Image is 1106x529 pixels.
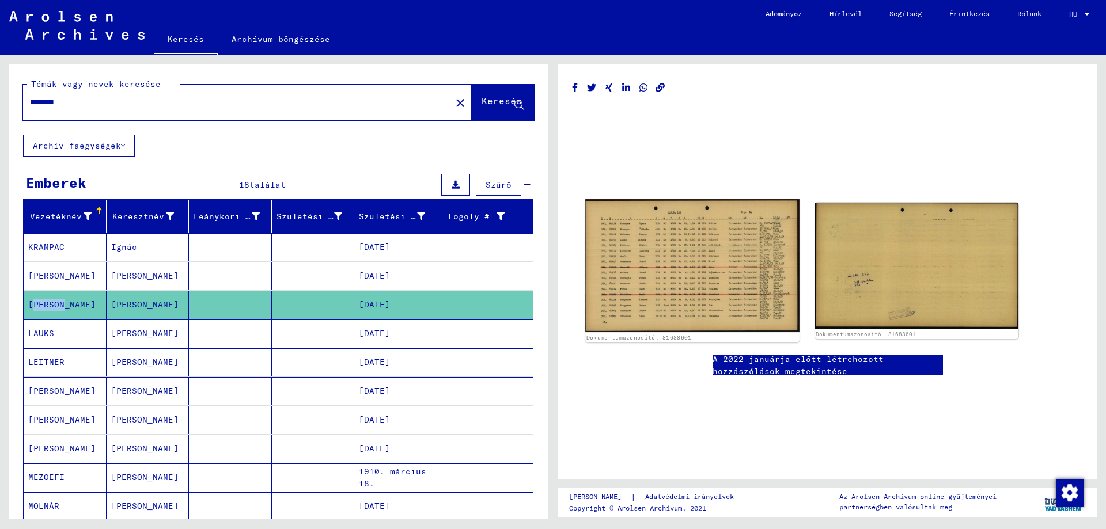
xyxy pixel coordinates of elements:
[631,492,636,502] font: |
[359,271,390,281] font: [DATE]
[482,95,522,106] font: Keresés
[359,386,390,396] font: [DATE]
[31,79,161,89] font: Témák vagy nevek keresése
[603,81,615,95] button: Megosztás Xingen
[28,386,96,396] font: [PERSON_NAME]
[437,200,533,233] mat-header-cell: Fogoly #
[112,211,164,222] font: Keresztnév
[453,96,467,110] mat-icon: close
[448,211,490,222] font: Fogoly #
[28,501,59,511] font: MOLNÁR
[839,492,997,501] font: Az Arolsen Archívum online gyűjteményei
[28,472,65,482] font: MEZOEFI
[28,299,96,310] font: [PERSON_NAME]
[111,414,179,425] font: [PERSON_NAME]
[168,34,204,44] font: Keresés
[28,443,96,454] font: [PERSON_NAME]
[569,492,622,501] font: [PERSON_NAME]
[239,180,249,190] font: 18
[585,199,799,332] img: 001.jpg
[272,200,355,233] mat-header-cell: Születési hely
[111,357,179,367] font: [PERSON_NAME]
[107,200,190,233] mat-header-cell: Keresztnév
[359,443,390,454] font: [DATE]
[154,25,218,55] a: Keresés
[449,91,472,114] button: Világos
[30,211,82,222] font: Vezetéknév
[829,9,862,18] font: Hírlevél
[486,180,512,190] font: Szűrő
[816,331,916,337] a: Dokumentumazonosító: 81688601
[359,328,390,338] font: [DATE]
[636,491,748,503] a: Adatvédelmi irányelvek
[23,135,135,157] button: Archív faegységek
[28,207,106,226] div: Vezetéknév
[111,299,179,310] font: [PERSON_NAME]
[26,174,86,191] font: Emberek
[28,242,65,252] font: KRAMPAC
[9,11,145,40] img: Arolsen_neg.svg
[586,334,692,341] a: Dokumentumazonosító: 81688601
[232,34,330,44] font: Archívum böngészése
[359,414,390,425] font: [DATE]
[28,414,96,425] font: [PERSON_NAME]
[442,207,520,226] div: Fogoly #
[111,207,189,226] div: Keresztnév
[815,203,1019,329] img: 002.jpg
[839,503,952,511] font: partnerségben valósultak meg
[1056,479,1084,507] img: Hozzájárulás módosítása
[194,207,274,226] div: Leánykori név
[359,501,390,511] font: [DATE]
[889,9,922,18] font: Segítség
[472,85,534,120] button: Keresés
[476,174,521,196] button: Szűrő
[359,357,390,367] font: [DATE]
[24,200,107,233] mat-header-cell: Vezetéknév
[33,140,121,151] font: Archív faegységek
[359,466,426,489] font: 1910. március 18.
[111,472,179,482] font: [PERSON_NAME]
[1017,9,1041,18] font: Rólunk
[645,492,734,501] font: Adatvédelmi irányelvek
[354,200,437,233] mat-header-cell: Születési idő
[111,501,179,511] font: [PERSON_NAME]
[766,9,802,18] font: Adományoz
[218,25,344,53] a: Archívum böngészése
[276,207,357,226] div: Születési hely
[713,354,884,376] font: A 2022 januárja előtt létrehozott hozzászólások megtekintése
[276,211,349,222] font: Születési hely
[569,504,706,512] font: Copyright © Arolsen Archívum, 2021
[111,271,179,281] font: [PERSON_NAME]
[1042,488,1085,516] img: yv_logo.png
[638,81,650,95] button: Megosztás WhatsApp-on
[28,357,65,367] font: LEITNER
[654,81,666,95] button: Link másolása
[249,180,286,190] font: találat
[111,386,179,396] font: [PERSON_NAME]
[111,443,179,454] font: [PERSON_NAME]
[949,9,990,18] font: Érintkezés
[359,299,390,310] font: [DATE]
[359,207,440,226] div: Születési idő
[620,81,632,95] button: Megosztás LinkedIn-en
[111,328,179,338] font: [PERSON_NAME]
[28,271,96,281] font: [PERSON_NAME]
[189,200,272,233] mat-header-cell: Leánykori név
[28,328,54,338] font: LAUKS
[569,491,631,503] a: [PERSON_NAME]
[194,211,261,222] font: Leánykori név
[359,242,390,252] font: [DATE]
[586,81,598,95] button: Megosztás Twitteren
[713,353,943,378] a: A 2022 januárja előtt létrehozott hozzászólások megtekintése
[111,242,137,252] font: Ignác
[1069,10,1077,18] font: HU
[569,81,581,95] button: Megosztás Facebookon
[359,211,426,222] font: Születési idő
